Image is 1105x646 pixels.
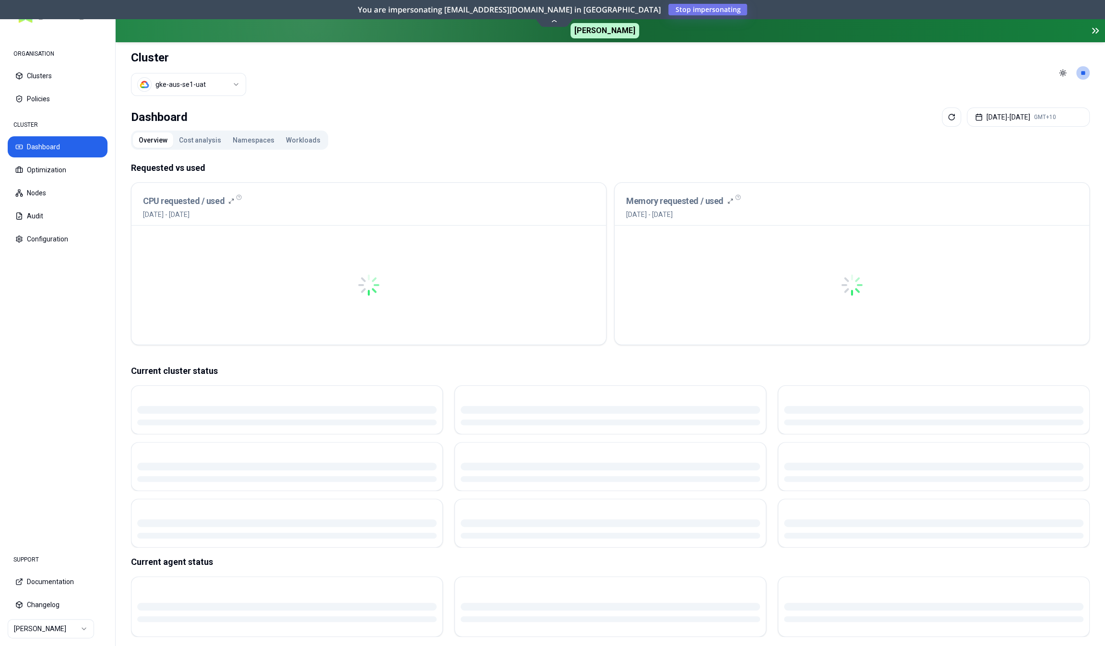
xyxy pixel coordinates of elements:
[8,44,107,63] div: ORGANISATION
[8,571,107,592] button: Documentation
[140,80,149,89] img: gcp
[143,210,234,219] span: [DATE] - [DATE]
[131,364,1090,378] p: Current cluster status
[1034,113,1056,121] span: GMT+10
[131,108,188,127] div: Dashboard
[131,50,246,65] h1: Cluster
[570,23,639,38] span: [PERSON_NAME]
[143,194,225,208] h3: CPU requested / used
[131,73,246,96] button: Select a value
[155,80,206,89] div: gke-aus-se1-uat
[280,132,326,148] button: Workloads
[8,136,107,157] button: Dashboard
[967,108,1090,127] button: [DATE]-[DATE]GMT+10
[8,182,107,203] button: Nodes
[173,132,227,148] button: Cost analysis
[626,210,733,219] span: [DATE] - [DATE]
[8,115,107,134] div: CLUSTER
[131,555,1090,569] p: Current agent status
[8,159,107,180] button: Optimization
[227,132,280,148] button: Namespaces
[8,594,107,615] button: Changelog
[8,205,107,227] button: Audit
[131,161,1090,175] p: Requested vs used
[8,228,107,250] button: Configuration
[626,194,724,208] h3: Memory requested / used
[8,550,107,569] div: SUPPORT
[133,132,173,148] button: Overview
[8,88,107,109] button: Policies
[8,65,107,86] button: Clusters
